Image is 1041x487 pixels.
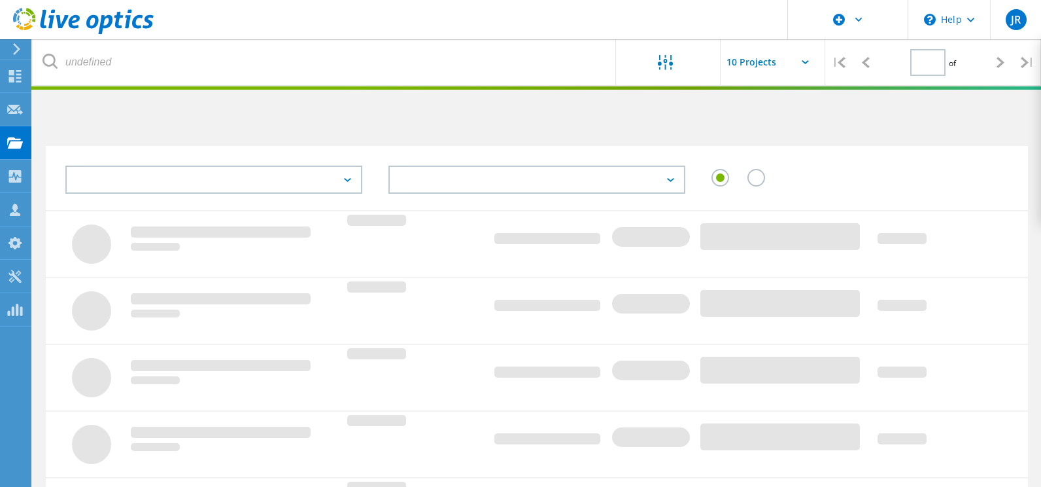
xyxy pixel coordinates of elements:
[949,58,956,69] span: of
[1014,39,1041,86] div: |
[1011,14,1021,25] span: JR
[825,39,852,86] div: |
[13,27,154,37] a: Live Optics Dashboard
[33,39,617,85] input: undefined
[924,14,936,26] svg: \n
